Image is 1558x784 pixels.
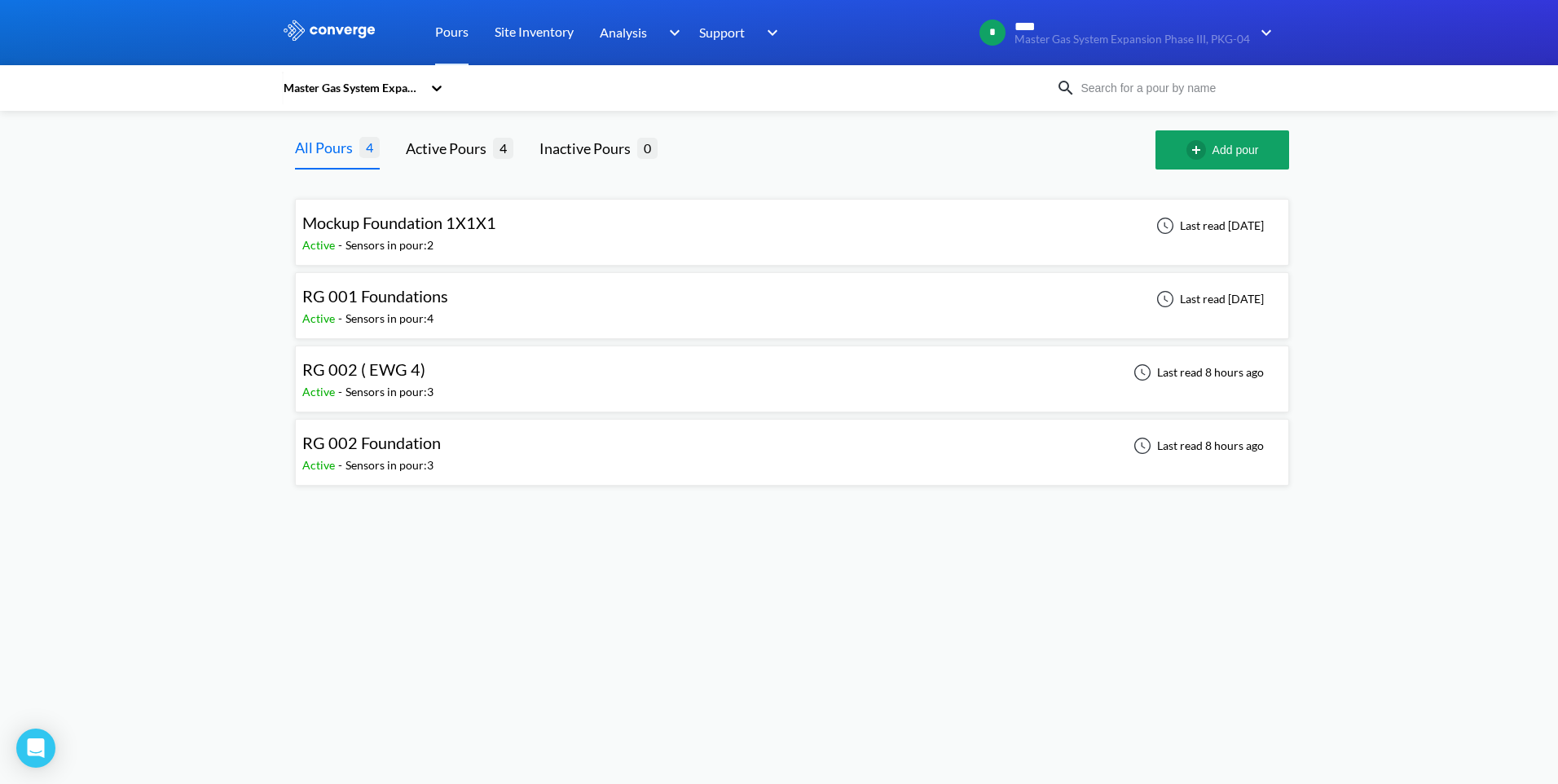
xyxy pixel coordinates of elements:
span: - [338,311,345,325]
input: Search for a pour by name [1076,79,1273,97]
span: Support [699,22,745,42]
a: RG 002 ( EWG 4)Active-Sensors in pour:3Last read 8 hours ago [295,364,1289,378]
div: Last read 8 hours ago [1124,436,1269,456]
span: 0 [637,138,658,158]
div: Last read [DATE] [1147,216,1269,236]
span: Analysis [600,22,647,42]
span: - [338,385,345,399]
div: Active Pours [406,137,493,160]
span: Mockup Foundation 1X1X1 [302,213,496,232]
span: Active [302,311,338,325]
span: Active [302,458,338,472]
div: Sensors in pour: 3 [345,456,434,474]
img: downArrow.svg [658,23,684,42]
span: Active [302,238,338,252]
button: Add pour [1155,130,1289,170]
div: Sensors in pour: 4 [345,310,434,328]
span: Master Gas System Expansion Phase III, PKG-04 [1014,33,1250,46]
span: RG 002 Foundation [302,433,441,452]
div: Sensors in pour: 3 [345,383,434,401]
span: - [338,458,345,472]
a: RG 002 FoundationActive-Sensors in pour:3Last read 8 hours ago [295,438,1289,451]
a: RG 001 FoundationsActive-Sensors in pour:4Last read [DATE] [295,291,1289,305]
span: RG 001 Foundations [302,286,448,306]
div: Last read 8 hours ago [1124,363,1269,382]
img: icon-search.svg [1056,78,1076,98]
div: All Pours [295,136,359,159]
img: downArrow.svg [756,23,782,42]
div: Master Gas System Expansion Phase III, PKG-04 [282,79,422,97]
span: - [338,238,345,252]
img: logo_ewhite.svg [282,20,376,41]
img: downArrow.svg [1250,23,1276,42]
img: add-circle-outline.svg [1186,140,1213,160]
div: Sensors in pour: 2 [345,236,434,254]
a: Mockup Foundation 1X1X1Active-Sensors in pour:2Last read [DATE] [295,218,1289,231]
div: Open Intercom Messenger [16,729,55,768]
span: 4 [493,138,513,158]
div: Inactive Pours [539,137,637,160]
span: 4 [359,137,380,157]
span: RG 002 ( EWG 4) [302,359,425,379]
span: Active [302,385,338,399]
div: Last read [DATE] [1147,289,1269,309]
